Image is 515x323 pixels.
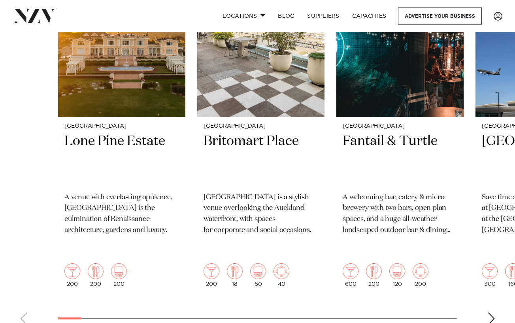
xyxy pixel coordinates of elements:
[88,263,104,279] img: dining.png
[389,263,405,279] img: theatre.png
[64,263,80,287] div: 200
[64,132,179,186] h2: Lone Pine Estate
[272,8,301,25] a: BLOG
[413,263,428,287] div: 200
[13,9,56,23] img: nzv-logo.png
[343,132,457,186] h2: Fantail & Turtle
[204,263,219,279] img: cocktail.png
[482,263,498,279] img: cocktail.png
[227,263,243,287] div: 18
[343,263,358,287] div: 600
[227,263,243,279] img: dining.png
[250,263,266,287] div: 80
[366,263,382,287] div: 200
[111,263,127,279] img: theatre.png
[346,8,393,25] a: Capacities
[88,263,104,287] div: 200
[343,192,457,236] p: A welcoming bar, eatery & micro brewery with two bars, open plan spaces, and a huge all-weather l...
[274,263,289,287] div: 40
[204,192,318,236] p: [GEOGRAPHIC_DATA] is a stylish venue overlooking the Auckland waterfront, with spaces for corpora...
[204,132,318,186] h2: Britomart Place
[343,263,358,279] img: cocktail.png
[482,263,498,287] div: 300
[366,263,382,279] img: dining.png
[343,123,457,129] small: [GEOGRAPHIC_DATA]
[64,192,179,236] p: A venue with everlasting opulence, [GEOGRAPHIC_DATA] is the culmination of Renaissance architectu...
[204,263,219,287] div: 200
[274,263,289,279] img: meeting.png
[204,123,318,129] small: [GEOGRAPHIC_DATA]
[216,8,272,25] a: Locations
[64,263,80,279] img: cocktail.png
[398,8,482,25] a: Advertise your business
[389,263,405,287] div: 120
[250,263,266,279] img: theatre.png
[64,123,179,129] small: [GEOGRAPHIC_DATA]
[301,8,345,25] a: SUPPLIERS
[111,263,127,287] div: 200
[413,263,428,279] img: meeting.png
